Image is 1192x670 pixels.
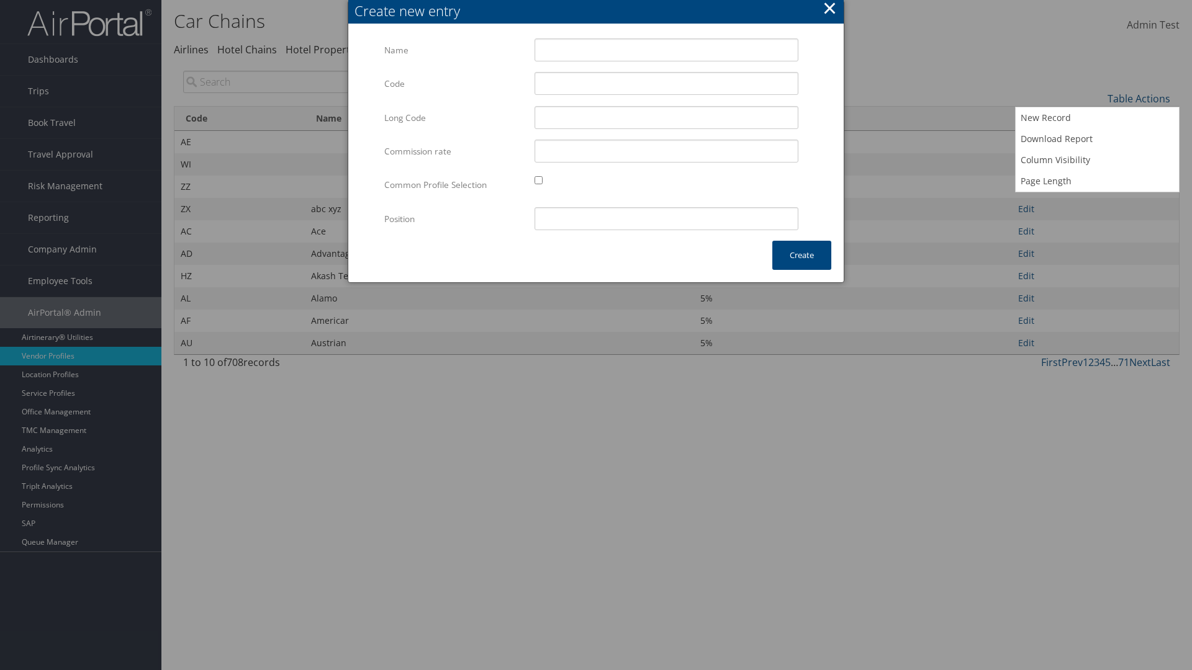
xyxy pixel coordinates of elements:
label: Position [384,207,525,231]
label: Common Profile Selection [384,173,525,197]
a: New Record [1016,107,1179,128]
label: Commission rate [384,140,525,163]
label: Code [384,72,525,96]
label: Long Code [384,106,525,130]
button: Create [772,241,831,270]
a: Page Length [1016,171,1179,192]
div: Create new entry [354,1,844,20]
a: Download Report [1016,128,1179,150]
a: Column Visibility [1016,150,1179,171]
label: Name [384,38,525,62]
